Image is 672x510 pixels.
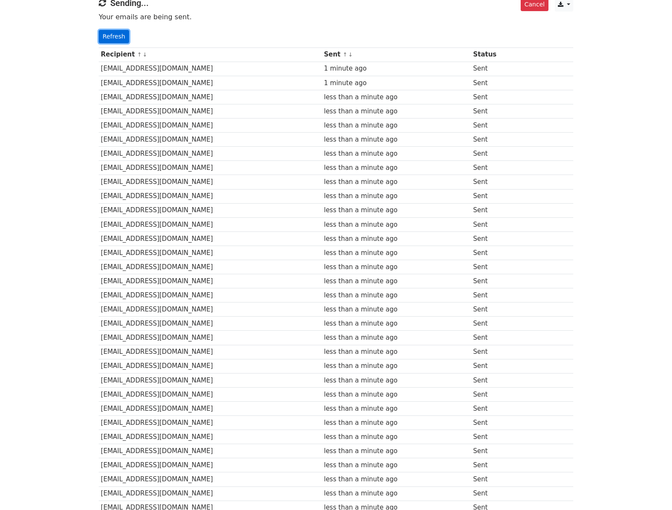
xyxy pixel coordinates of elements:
[471,76,524,90] td: Sent
[99,260,322,274] td: [EMAIL_ADDRESS][DOMAIN_NAME]
[471,331,524,345] td: Sent
[471,458,524,472] td: Sent
[324,474,469,484] div: less than a minute ago
[99,387,322,401] td: [EMAIL_ADDRESS][DOMAIN_NAME]
[324,64,469,74] div: 1 minute ago
[471,401,524,415] td: Sent
[99,359,322,373] td: [EMAIL_ADDRESS][DOMAIN_NAME]
[471,302,524,317] td: Sent
[324,291,469,300] div: less than a minute ago
[324,376,469,385] div: less than a minute ago
[324,333,469,343] div: less than a minute ago
[99,317,322,331] td: [EMAIL_ADDRESS][DOMAIN_NAME]
[324,446,469,456] div: less than a minute ago
[471,104,524,118] td: Sent
[324,432,469,442] div: less than a minute ago
[471,274,524,288] td: Sent
[471,444,524,458] td: Sent
[324,404,469,414] div: less than a minute ago
[137,51,142,58] a: ↑
[322,47,471,62] th: Sent
[99,401,322,415] td: [EMAIL_ADDRESS][DOMAIN_NAME]
[471,62,524,76] td: Sent
[99,147,322,161] td: [EMAIL_ADDRESS][DOMAIN_NAME]
[99,345,322,359] td: [EMAIL_ADDRESS][DOMAIN_NAME]
[99,458,322,472] td: [EMAIL_ADDRESS][DOMAIN_NAME]
[324,262,469,272] div: less than a minute ago
[324,92,469,102] div: less than a minute ago
[324,107,469,116] div: less than a minute ago
[99,175,322,189] td: [EMAIL_ADDRESS][DOMAIN_NAME]
[471,189,524,203] td: Sent
[324,319,469,329] div: less than a minute ago
[324,163,469,173] div: less than a minute ago
[471,359,524,373] td: Sent
[471,217,524,231] td: Sent
[324,234,469,244] div: less than a minute ago
[99,288,322,302] td: [EMAIL_ADDRESS][DOMAIN_NAME]
[629,469,672,510] iframe: Chat Widget
[343,51,348,58] a: ↑
[471,288,524,302] td: Sent
[471,486,524,501] td: Sent
[99,217,322,231] td: [EMAIL_ADDRESS][DOMAIN_NAME]
[324,305,469,314] div: less than a minute ago
[471,175,524,189] td: Sent
[99,90,322,104] td: [EMAIL_ADDRESS][DOMAIN_NAME]
[324,205,469,215] div: less than a minute ago
[99,430,322,444] td: [EMAIL_ADDRESS][DOMAIN_NAME]
[99,12,573,21] p: Your emails are being sent.
[99,62,322,76] td: [EMAIL_ADDRESS][DOMAIN_NAME]
[471,373,524,387] td: Sent
[142,51,147,58] a: ↓
[324,78,469,88] div: 1 minute ago
[471,430,524,444] td: Sent
[348,51,353,58] a: ↓
[471,147,524,161] td: Sent
[99,161,322,175] td: [EMAIL_ADDRESS][DOMAIN_NAME]
[324,347,469,357] div: less than a minute ago
[471,203,524,217] td: Sent
[471,90,524,104] td: Sent
[324,220,469,230] div: less than a minute ago
[99,203,322,217] td: [EMAIL_ADDRESS][DOMAIN_NAME]
[471,246,524,260] td: Sent
[324,418,469,428] div: less than a minute ago
[471,317,524,331] td: Sent
[99,30,129,43] a: Refresh
[99,246,322,260] td: [EMAIL_ADDRESS][DOMAIN_NAME]
[99,47,322,62] th: Recipient
[99,416,322,430] td: [EMAIL_ADDRESS][DOMAIN_NAME]
[99,331,322,345] td: [EMAIL_ADDRESS][DOMAIN_NAME]
[99,444,322,458] td: [EMAIL_ADDRESS][DOMAIN_NAME]
[99,302,322,317] td: [EMAIL_ADDRESS][DOMAIN_NAME]
[99,189,322,203] td: [EMAIL_ADDRESS][DOMAIN_NAME]
[99,373,322,387] td: [EMAIL_ADDRESS][DOMAIN_NAME]
[99,76,322,90] td: [EMAIL_ADDRESS][DOMAIN_NAME]
[471,472,524,486] td: Sent
[324,489,469,498] div: less than a minute ago
[324,149,469,159] div: less than a minute ago
[471,345,524,359] td: Sent
[324,276,469,286] div: less than a minute ago
[471,133,524,147] td: Sent
[324,390,469,400] div: less than a minute ago
[471,161,524,175] td: Sent
[324,248,469,258] div: less than a minute ago
[99,472,322,486] td: [EMAIL_ADDRESS][DOMAIN_NAME]
[471,119,524,133] td: Sent
[471,231,524,246] td: Sent
[324,177,469,187] div: less than a minute ago
[99,274,322,288] td: [EMAIL_ADDRESS][DOMAIN_NAME]
[99,104,322,118] td: [EMAIL_ADDRESS][DOMAIN_NAME]
[324,121,469,130] div: less than a minute ago
[99,119,322,133] td: [EMAIL_ADDRESS][DOMAIN_NAME]
[471,387,524,401] td: Sent
[471,260,524,274] td: Sent
[99,231,322,246] td: [EMAIL_ADDRESS][DOMAIN_NAME]
[471,416,524,430] td: Sent
[324,135,469,145] div: less than a minute ago
[324,460,469,470] div: less than a minute ago
[324,361,469,371] div: less than a minute ago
